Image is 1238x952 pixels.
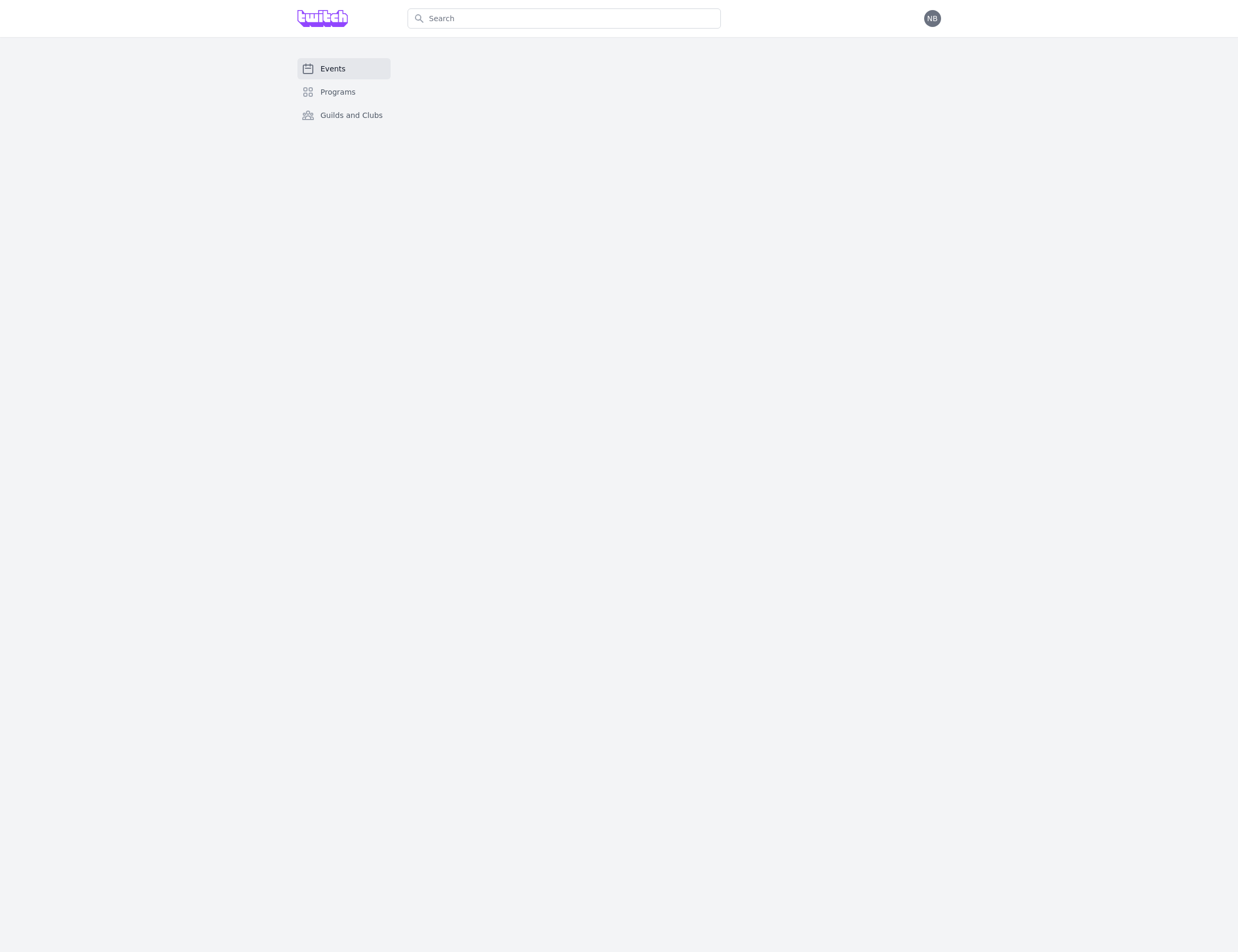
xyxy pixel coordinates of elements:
input: Search [408,8,721,29]
a: Programs [297,81,391,103]
span: NB [927,15,937,22]
span: Programs [321,87,356,97]
a: Events [297,58,391,79]
img: Grove [297,10,348,27]
nav: Sidebar [297,58,391,143]
a: Guilds and Clubs [297,105,391,126]
button: NB [924,10,941,27]
span: Events [321,63,346,74]
span: Guilds and Clubs [321,110,383,121]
